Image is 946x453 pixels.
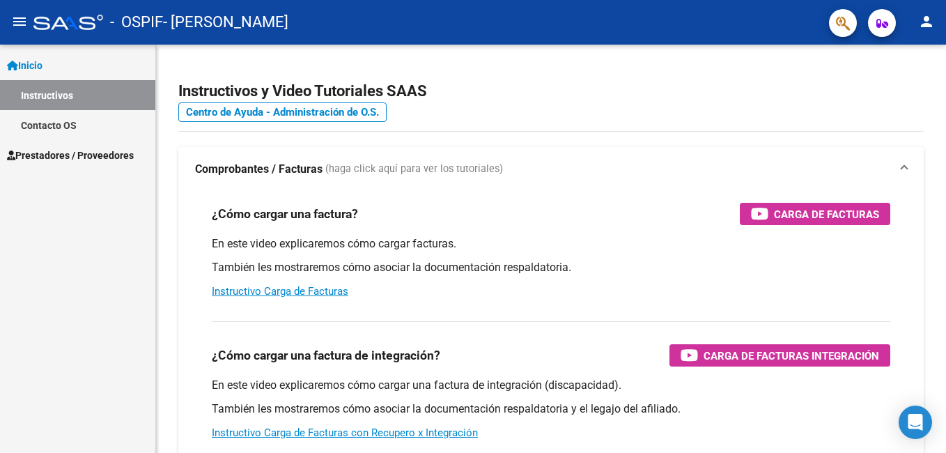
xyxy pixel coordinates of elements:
[178,147,924,192] mat-expansion-panel-header: Comprobantes / Facturas (haga click aquí para ver los tutoriales)
[7,58,42,73] span: Inicio
[212,401,890,417] p: También les mostraremos cómo asociar la documentación respaldatoria y el legajo del afiliado.
[7,148,134,163] span: Prestadores / Proveedores
[212,260,890,275] p: También les mostraremos cómo asociar la documentación respaldatoria.
[11,13,28,30] mat-icon: menu
[178,102,387,122] a: Centro de Ayuda - Administración de O.S.
[325,162,503,177] span: (haga click aquí para ver los tutoriales)
[899,406,932,439] div: Open Intercom Messenger
[704,347,879,364] span: Carga de Facturas Integración
[212,236,890,252] p: En este video explicaremos cómo cargar facturas.
[110,7,163,38] span: - OSPIF
[212,204,358,224] h3: ¿Cómo cargar una factura?
[195,162,323,177] strong: Comprobantes / Facturas
[918,13,935,30] mat-icon: person
[774,206,879,223] span: Carga de Facturas
[212,427,478,439] a: Instructivo Carga de Facturas con Recupero x Integración
[669,344,890,367] button: Carga de Facturas Integración
[212,346,440,365] h3: ¿Cómo cargar una factura de integración?
[163,7,288,38] span: - [PERSON_NAME]
[178,78,924,105] h2: Instructivos y Video Tutoriales SAAS
[212,285,348,298] a: Instructivo Carga de Facturas
[740,203,890,225] button: Carga de Facturas
[212,378,890,393] p: En este video explicaremos cómo cargar una factura de integración (discapacidad).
